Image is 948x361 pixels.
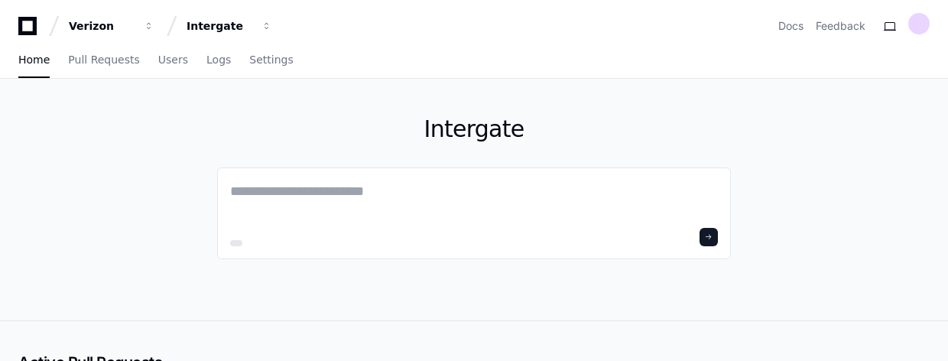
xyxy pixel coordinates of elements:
[249,43,293,78] a: Settings
[18,55,50,64] span: Home
[778,18,804,34] a: Docs
[816,18,865,34] button: Feedback
[18,43,50,78] a: Home
[187,18,252,34] div: Intergate
[68,55,139,64] span: Pull Requests
[217,115,731,143] h1: Intergate
[69,18,135,34] div: Verizon
[158,43,188,78] a: Users
[63,12,161,40] button: Verizon
[158,55,188,64] span: Users
[249,55,293,64] span: Settings
[206,43,231,78] a: Logs
[206,55,231,64] span: Logs
[180,12,278,40] button: Intergate
[68,43,139,78] a: Pull Requests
